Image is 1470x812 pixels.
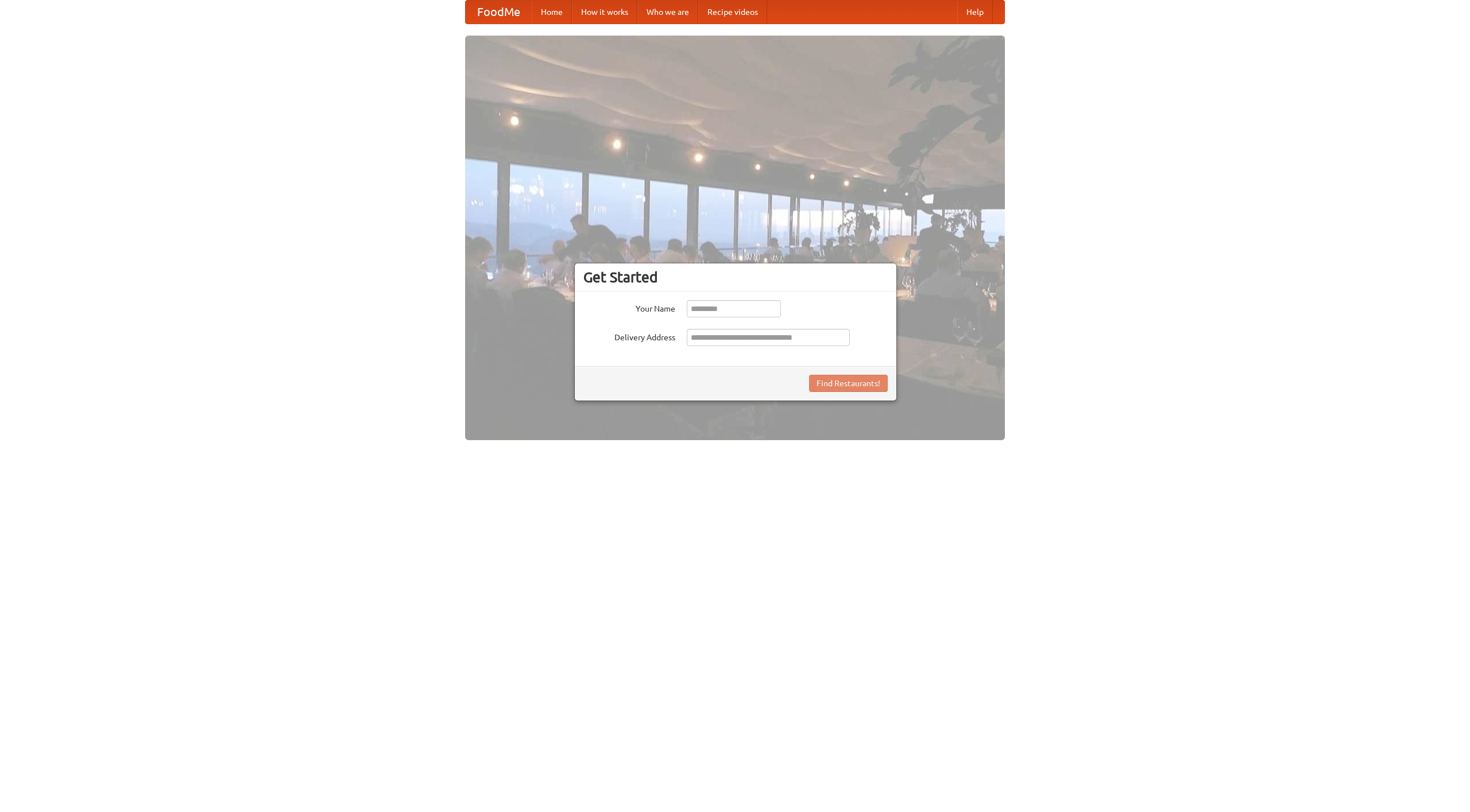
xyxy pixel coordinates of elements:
h3: Get Started [583,269,888,286]
button: Find Restaurants! [809,375,888,392]
a: FoodMe [466,1,532,24]
a: Who we are [637,1,698,24]
a: Recipe videos [698,1,767,24]
a: Help [957,1,993,24]
a: Home [532,1,572,24]
label: Delivery Address [583,329,675,343]
label: Your Name [583,300,675,314]
a: How it works [572,1,637,24]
